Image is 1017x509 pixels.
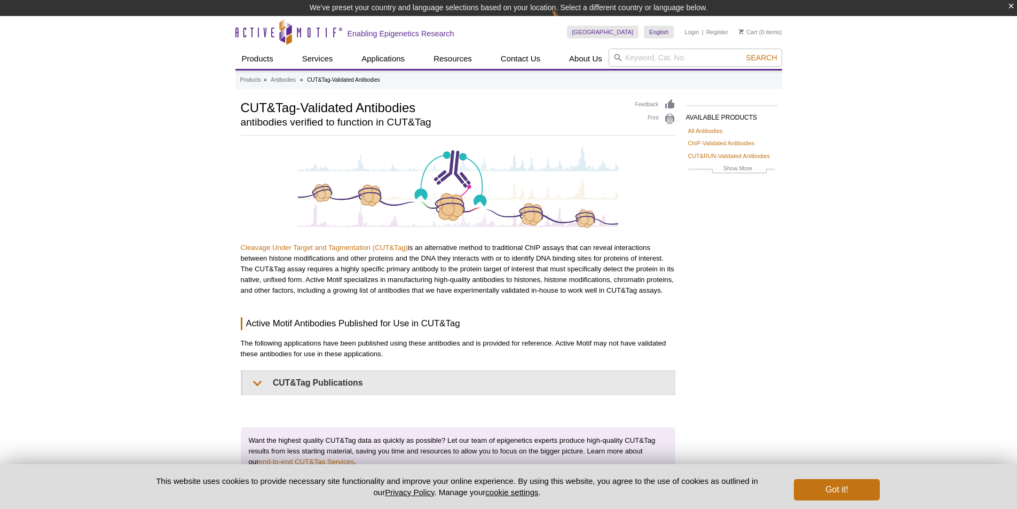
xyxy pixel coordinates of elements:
span: Search [746,53,777,62]
img: Your Cart [739,29,744,34]
a: Services [296,49,340,69]
a: Register [706,28,728,36]
a: Cleavage Under Target and Tagmentation (CUT&Tag) [241,244,408,252]
a: Products [240,75,261,85]
img: CUT&Tag [298,146,618,229]
summary: CUT&Tag Publications [243,371,675,395]
li: » [300,77,303,83]
a: ChIP-Validated Antibodies [688,138,755,148]
a: Print [635,113,675,125]
a: [GEOGRAPHIC_DATA] [567,26,639,38]
p: is an alternative method to traditional ChIP assays that can reveal interactions between histone ... [241,242,675,296]
h3: Active Motif Antibodies Published for Use in CUT&Tag [241,317,675,330]
a: Products [235,49,280,69]
button: Got it! [794,479,879,500]
li: | [702,26,704,38]
p: The following applications have been published using these antibodies and is provided for referen... [241,338,675,359]
a: CUT&RUN-Validated Antibodies [688,151,770,161]
a: Show More [688,163,775,176]
h2: AVAILABLE PRODUCTS [686,105,777,124]
button: Search [743,53,780,62]
p: Want the highest quality CUT&Tag data as quickly as possible? Let our team of epigenetics experts... [241,427,675,475]
h2: Enabling Epigenetics Research [348,29,454,38]
li: (0 items) [739,26,782,38]
li: CUT&Tag-Validated Antibodies [307,77,380,83]
a: Contact Us [494,49,547,69]
a: Feedback [635,99,675,111]
li: » [264,77,267,83]
h1: CUT&Tag-Validated Antibodies [241,99,625,115]
p: This website uses cookies to provide necessary site functionality and improve your online experie... [138,475,777,498]
a: Resources [427,49,478,69]
a: Login [684,28,699,36]
input: Keyword, Cat. No. [609,49,782,67]
a: Privacy Policy [385,488,434,497]
button: cookie settings [485,488,538,497]
a: All Antibodies [688,126,723,136]
a: end-to-end CUT&Tag Services [259,458,354,466]
img: Change Here [551,8,580,33]
a: About Us [563,49,609,69]
a: Cart [739,28,758,36]
h2: antibodies verified to function in CUT&Tag [241,118,625,127]
a: Applications [355,49,411,69]
a: English [644,26,674,38]
a: Antibodies [271,75,296,85]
